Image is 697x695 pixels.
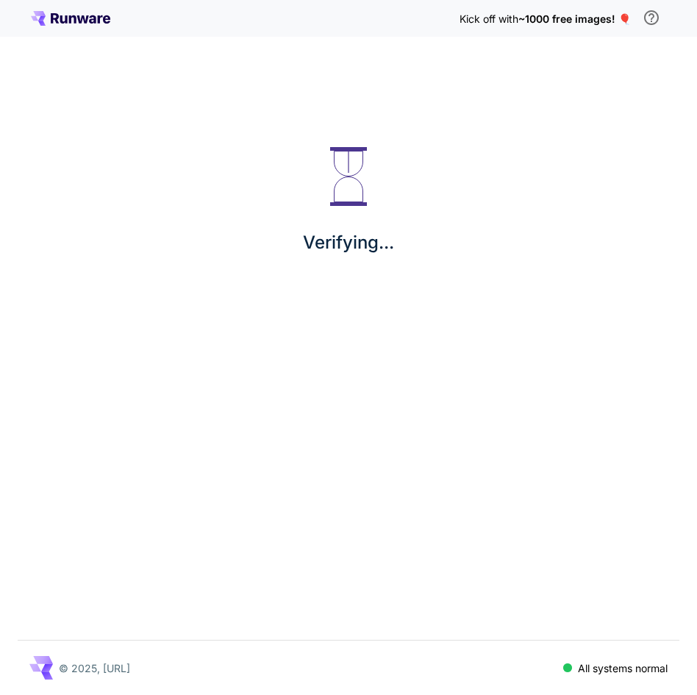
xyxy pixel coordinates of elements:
p: Verifying... [303,229,394,256]
span: ~1000 free images! 🎈 [518,13,631,25]
p: All systems normal [578,660,668,676]
button: In order to qualify for free credit, you need to sign up with a business email address and click ... [637,3,666,32]
p: © 2025, [URL] [59,660,130,676]
span: Kick off with [460,13,518,25]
